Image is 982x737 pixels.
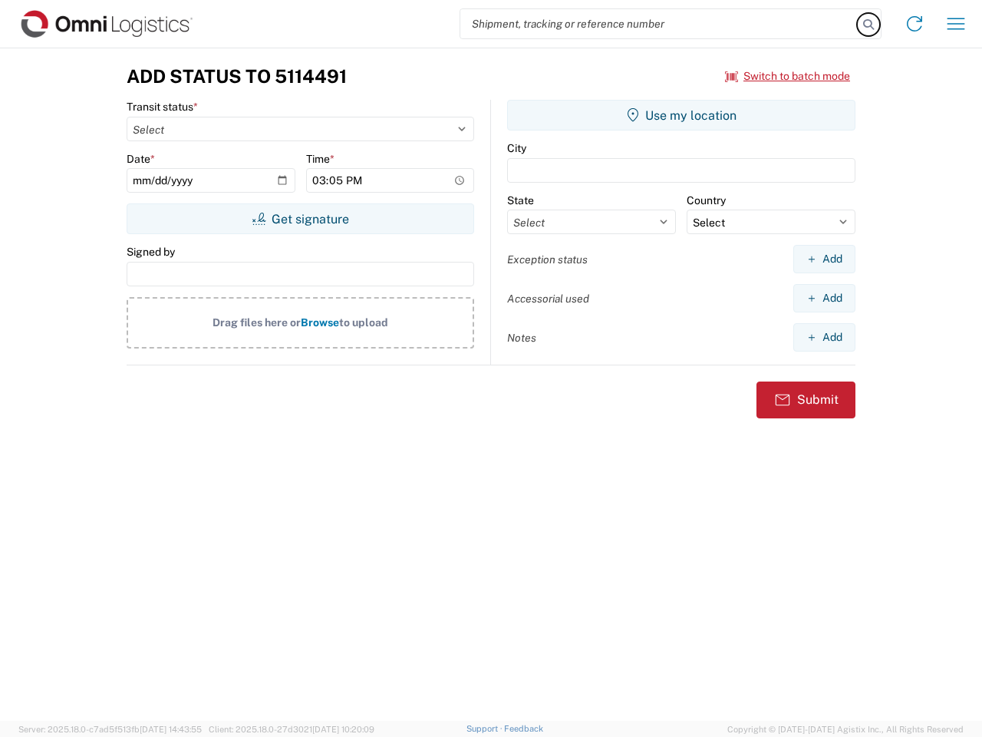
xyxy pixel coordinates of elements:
[127,65,347,88] h3: Add Status to 5114491
[687,193,726,207] label: Country
[209,725,374,734] span: Client: 2025.18.0-27d3021
[213,316,301,329] span: Drag files here or
[466,724,505,733] a: Support
[127,152,155,166] label: Date
[339,316,388,329] span: to upload
[504,724,543,733] a: Feedback
[793,284,855,312] button: Add
[793,323,855,352] button: Add
[306,152,334,166] label: Time
[18,725,202,734] span: Server: 2025.18.0-c7ad5f513fb
[727,722,964,736] span: Copyright © [DATE]-[DATE] Agistix Inc., All Rights Reserved
[127,245,175,259] label: Signed by
[127,203,474,234] button: Get signature
[127,100,198,114] label: Transit status
[507,100,855,131] button: Use my location
[793,245,855,273] button: Add
[507,331,536,345] label: Notes
[756,382,855,418] button: Submit
[140,725,202,734] span: [DATE] 14:43:55
[507,292,589,306] label: Accessorial used
[507,141,526,155] label: City
[460,9,858,38] input: Shipment, tracking or reference number
[301,316,339,329] span: Browse
[507,193,534,207] label: State
[725,64,850,89] button: Switch to batch mode
[507,253,588,266] label: Exception status
[312,725,374,734] span: [DATE] 10:20:09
